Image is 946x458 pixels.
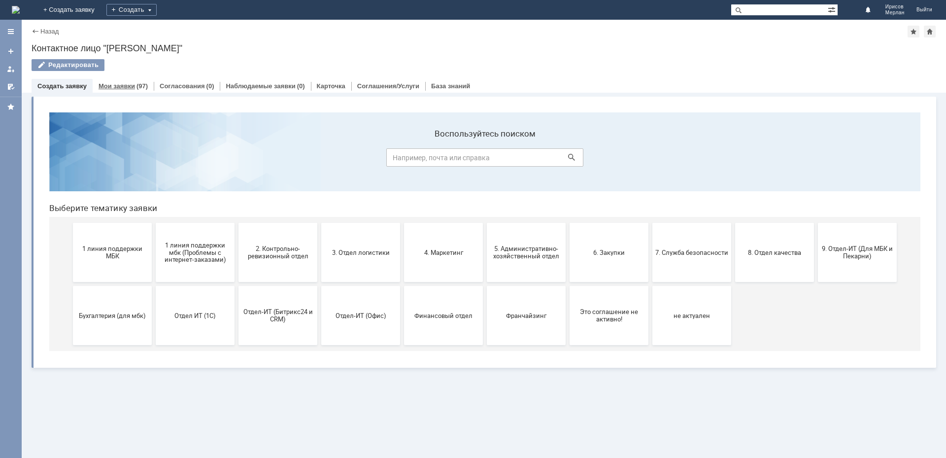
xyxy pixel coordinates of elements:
[528,181,607,241] button: Это соглашение не активно!
[531,144,604,151] span: 6. Закупки
[445,181,524,241] button: Франчайзинг
[283,144,356,151] span: 3. Отдел логистики
[106,4,157,16] div: Создать
[114,181,193,241] button: Отдел ИТ (1С)
[611,118,690,177] button: 7. Служба безопасности
[280,181,359,241] button: Отдел-ИТ (Офис)
[136,82,148,90] div: (97)
[8,99,879,108] header: Выберите тематику заявки
[200,204,273,218] span: Отдел-ИТ (Битрикс24 и CRM)
[448,207,521,214] span: Франчайзинг
[12,6,20,14] a: Перейти на домашнюю страницу
[448,141,521,155] span: 5. Административно-хозяйственный отдел
[828,4,838,14] span: Расширенный поиск
[431,82,470,90] a: База знаний
[779,141,852,155] span: 9. Отдел-ИТ (Для МБК и Пекарни)
[280,118,359,177] button: 3. Отдел логистики
[924,26,936,37] div: Сделать домашней страницей
[345,24,542,34] label: Воспользуйтесь поиском
[611,181,690,241] button: не актуален
[99,82,135,90] a: Мои заявки
[528,118,607,177] button: 6. Закупки
[206,82,214,90] div: (0)
[40,28,59,35] a: Назад
[34,207,107,214] span: Бухгалтерия (для мбк)
[160,82,205,90] a: Согласования
[908,26,919,37] div: Добавить в избранное
[200,141,273,155] span: 2. Контрольно-ревизионный отдел
[885,10,905,16] span: Мерлан
[885,4,905,10] span: Ирисов
[694,118,773,177] button: 8. Отдел качества
[697,144,770,151] span: 8. Отдел качества
[12,6,20,14] img: logo
[531,204,604,218] span: Это соглашение не активно!
[117,137,190,159] span: 1 линия поддержки мбк (Проблемы с интернет-заказами)
[777,118,855,177] button: 9. Отдел-ИТ (Для МБК и Пекарни)
[345,44,542,62] input: Например, почта или справка
[614,144,687,151] span: 7. Служба безопасности
[363,118,441,177] button: 4. Маркетинг
[614,207,687,214] span: не актуален
[445,118,524,177] button: 5. Административно-хозяйственный отдел
[297,82,305,90] div: (0)
[226,82,295,90] a: Наблюдаемые заявки
[114,118,193,177] button: 1 линия поддержки мбк (Проблемы с интернет-заказами)
[3,61,19,77] a: Мои заявки
[363,181,441,241] button: Финансовый отдел
[117,207,190,214] span: Отдел ИТ (1С)
[3,43,19,59] a: Создать заявку
[32,43,936,53] div: Контактное лицо "[PERSON_NAME]"
[32,181,110,241] button: Бухгалтерия (для мбк)
[197,118,276,177] button: 2. Контрольно-ревизионный отдел
[366,144,439,151] span: 4. Маркетинг
[317,82,345,90] a: Карточка
[37,82,87,90] a: Создать заявку
[3,79,19,95] a: Мои согласования
[357,82,419,90] a: Соглашения/Услуги
[34,141,107,155] span: 1 линия поддержки МБК
[366,207,439,214] span: Финансовый отдел
[197,181,276,241] button: Отдел-ИТ (Битрикс24 и CRM)
[283,207,356,214] span: Отдел-ИТ (Офис)
[32,118,110,177] button: 1 линия поддержки МБК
